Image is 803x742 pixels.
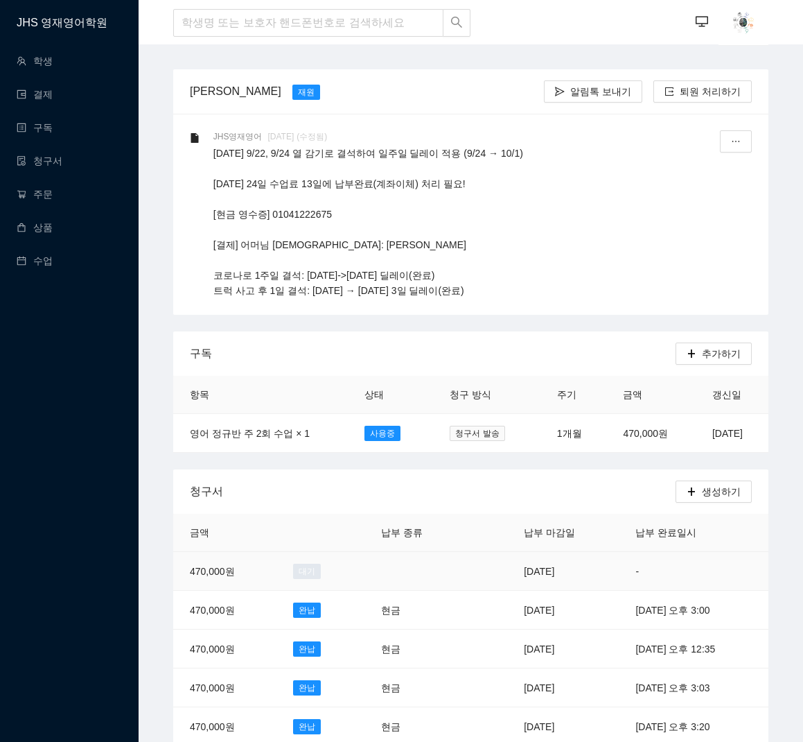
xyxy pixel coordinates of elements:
span: ellipsis [731,137,741,148]
button: search [443,9,470,37]
div: [PERSON_NAME] [184,83,287,100]
button: desktop [688,8,716,36]
span: [DATE] [267,132,294,141]
td: [DATE] 오후 12:35 [619,630,768,668]
span: export [664,87,674,98]
span: file [190,133,200,143]
td: [DATE] [507,630,619,668]
span: 완납 [293,641,321,657]
th: 항목 [173,376,348,414]
th: 금액 [606,376,695,414]
div: 청구서 [190,472,676,511]
th: 납부 마감일 [507,514,619,552]
td: [DATE] 오후 3:00 [619,591,768,630]
td: [DATE] [507,552,619,591]
span: 완납 [293,680,321,696]
a: shopping상품 [17,222,53,233]
span: 추가하기 [702,346,741,361]
button: export퇴원 처리하기 [653,80,752,103]
td: - [619,552,768,591]
a: profile구독 [17,122,53,133]
span: 사용중 [364,426,400,441]
th: 갱신일 [696,376,768,414]
div: 구독 [190,334,676,373]
span: desktop [696,15,708,30]
th: 납부 완료일시 [619,514,768,552]
a: wallet결제 [17,89,53,100]
button: ellipsis [720,130,752,153]
span: 대기 [293,564,321,579]
td: 영어 정규반 주 2회 수업 × 1 [173,414,348,453]
p: [DATE] 9/22, 9/24 열 감기로 결석하여 일주일 딜레이 적용 (9/24 → 10/1) [DATE] 24일 수업료 13일에 납부완료(계좌이체) 처리 필요! [현금 영... [213,146,705,298]
td: 470,000원 [173,668,276,707]
a: calendar수업 [17,255,53,266]
span: (수정됨) [297,132,327,141]
td: [DATE] [507,668,619,707]
span: 생성하기 [702,484,741,499]
td: [DATE] 오후 3:03 [619,668,768,707]
td: 현금 [364,630,464,668]
button: plus생성하기 [676,481,752,503]
span: 퇴원 처리하기 [680,84,741,99]
td: [DATE] [696,414,768,453]
td: 현금 [364,668,464,707]
button: plus추가하기 [676,343,752,365]
a: team학생 [17,55,53,67]
td: 470,000원 [173,552,276,591]
td: 470,000원 [606,414,695,453]
span: 완납 [293,719,321,734]
th: 상태 [348,376,433,414]
a: file-done청구서 [17,155,62,166]
button: send알림톡 보내기 [544,80,642,103]
span: search [450,16,463,31]
img: AAuE7mDoXpCatjYbFsrPngRLKPRV3HObE7Eyr2hcbN-bOg [732,12,755,34]
td: 1개월 [540,414,607,453]
th: 납부 종류 [364,514,464,552]
span: plus [687,349,696,360]
td: [DATE] [507,591,619,630]
td: 현금 [364,591,464,630]
th: 주기 [540,376,607,414]
span: send [555,87,565,98]
td: 470,000원 [173,630,276,668]
span: 완납 [293,603,321,618]
input: 학생명 또는 보호자 핸드폰번호로 검색하세요 [173,9,443,37]
th: 청구 방식 [433,376,540,414]
span: 알림톡 보내기 [570,84,631,99]
span: 청구서 발송 [450,426,504,441]
span: plus [687,487,696,498]
td: 470,000원 [173,591,276,630]
th: 금액 [173,514,276,552]
span: 재원 [292,85,320,100]
a: shopping-cart주문 [17,189,53,200]
span: JHS영재영어 [213,130,268,143]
